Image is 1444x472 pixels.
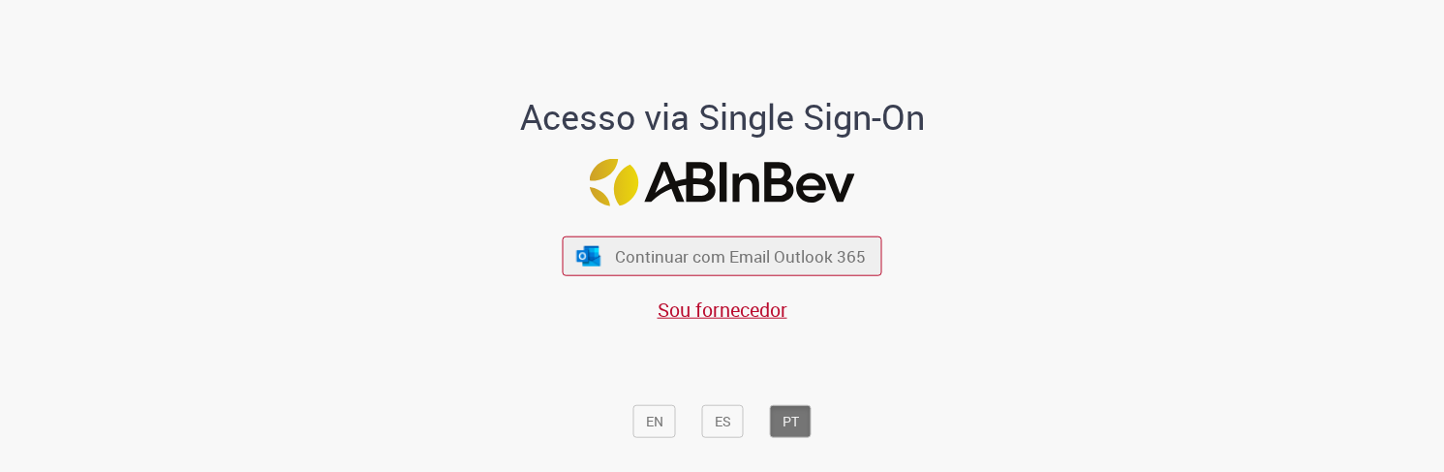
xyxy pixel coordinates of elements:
[633,405,676,438] button: EN
[658,297,787,323] a: Sou fornecedor
[574,245,601,266] img: ícone Azure/Microsoft 360
[453,97,991,136] h1: Acesso via Single Sign-On
[590,159,855,206] img: Logo ABInBev
[702,405,744,438] button: ES
[563,236,882,276] button: ícone Azure/Microsoft 360 Continuar com Email Outlook 365
[615,245,866,267] span: Continuar com Email Outlook 365
[770,405,812,438] button: PT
